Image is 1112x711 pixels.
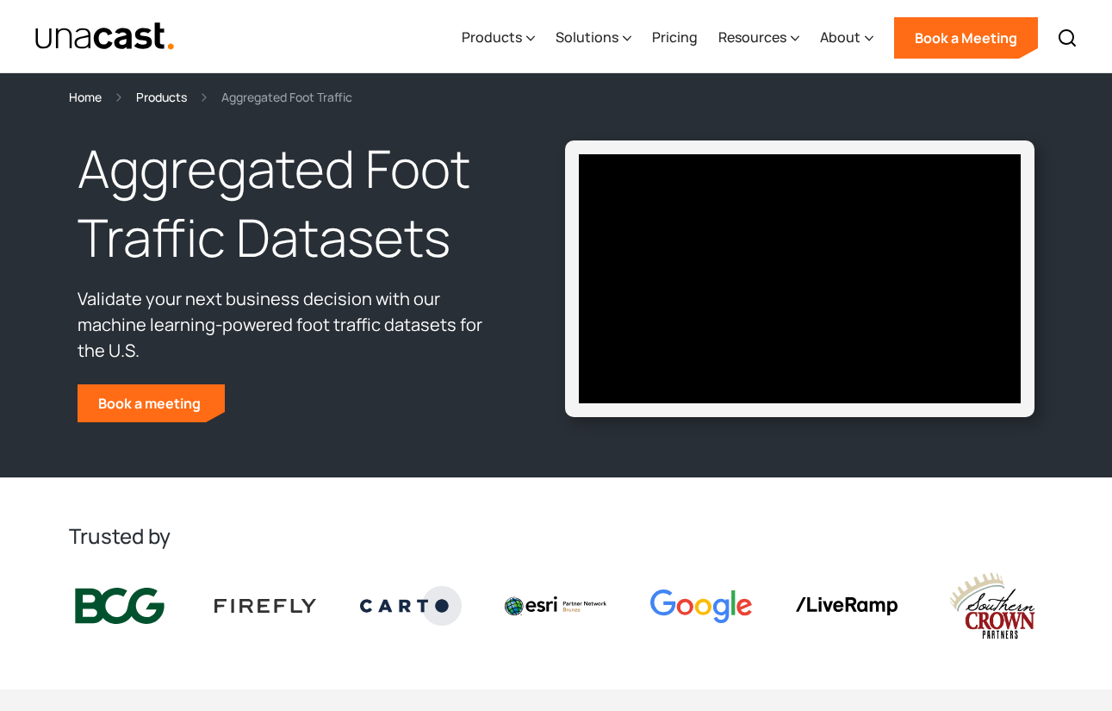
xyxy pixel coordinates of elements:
a: Book a meeting [78,384,225,422]
img: southern crown logo [941,571,1043,642]
a: Products [136,87,187,107]
img: Firefly Advertising logo [214,599,316,613]
img: liveramp logo [796,597,898,615]
a: Home [69,87,102,107]
a: home [34,22,175,52]
div: Resources [718,3,799,73]
img: Esri logo [505,596,606,615]
img: BCG logo [69,584,171,627]
img: Unacast text logo [34,22,175,52]
a: Book a Meeting [894,17,1038,59]
p: Validate your next business decision with our machine learning-powered foot traffic datasets for ... [78,286,501,364]
div: Products [462,3,535,73]
h2: Trusted by [69,522,1043,550]
img: Carto logo [360,586,462,626]
div: About [820,27,860,47]
div: Products [462,27,522,47]
div: About [820,3,873,73]
img: Search icon [1057,28,1078,48]
img: Google logo [650,589,752,623]
div: Resources [718,27,786,47]
a: Pricing [652,3,698,73]
div: Solutions [556,3,631,73]
div: Solutions [556,27,618,47]
div: Aggregated Foot Traffic [221,87,352,107]
h1: Aggregated Foot Traffic Datasets [78,134,501,272]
